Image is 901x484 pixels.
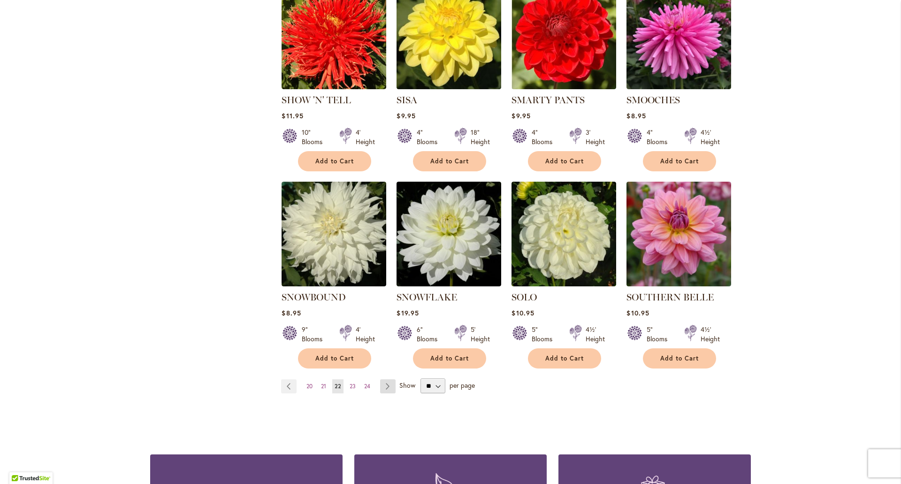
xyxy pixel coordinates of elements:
div: 4" Blooms [417,128,443,146]
a: SOLO [512,279,616,288]
iframe: Launch Accessibility Center [7,451,33,477]
a: SNOWBOUND [282,292,346,303]
span: $11.95 [282,111,303,120]
span: per page [450,381,475,390]
span: Add to Cart [430,354,469,362]
span: $10.95 [626,308,649,317]
span: Add to Cart [430,157,469,165]
a: SNOWFLAKE [397,279,501,288]
div: 4½' Height [701,325,720,344]
a: SOUTHERN BELLE [626,279,731,288]
div: 18" Height [471,128,490,146]
a: SHOW 'N' TELL [282,82,386,91]
div: 4' Height [356,325,375,344]
div: 4' Height [356,128,375,146]
a: 23 [347,379,358,393]
button: Add to Cart [528,348,601,369]
span: 22 [335,383,341,390]
span: $8.95 [626,111,646,120]
a: SMOOCHES [626,82,731,91]
span: Add to Cart [545,354,584,362]
img: SOUTHERN BELLE [626,182,731,286]
div: 6" Blooms [417,325,443,344]
a: SHOW 'N' TELL [282,94,351,106]
div: 5" Blooms [532,325,558,344]
span: Add to Cart [315,354,354,362]
span: 23 [350,383,356,390]
a: SISA [397,94,417,106]
span: $10.95 [512,308,534,317]
span: 24 [364,383,370,390]
div: 4" Blooms [647,128,673,146]
a: Snowbound [282,279,386,288]
button: Add to Cart [643,151,716,171]
span: $19.95 [397,308,419,317]
a: SNOWFLAKE [397,292,457,303]
button: Add to Cart [528,151,601,171]
img: SNOWFLAKE [397,182,501,286]
a: 20 [304,379,315,393]
a: SMARTY PANTS [512,82,616,91]
span: Add to Cart [660,354,699,362]
a: SISA [397,82,501,91]
button: Add to Cart [298,348,371,369]
div: 9" Blooms [302,325,328,344]
button: Add to Cart [298,151,371,171]
span: Add to Cart [545,157,584,165]
a: SMOOCHES [626,94,680,106]
img: SOLO [512,182,616,286]
span: 21 [321,383,326,390]
span: Add to Cart [660,157,699,165]
img: Snowbound [282,182,386,286]
div: 4½' Height [701,128,720,146]
div: 3' Height [586,128,605,146]
div: 4" Blooms [532,128,558,146]
span: $9.95 [512,111,530,120]
a: 24 [362,379,373,393]
button: Add to Cart [413,151,486,171]
a: SMARTY PANTS [512,94,585,106]
span: Show [399,381,415,390]
div: 5" Blooms [647,325,673,344]
span: $9.95 [397,111,415,120]
a: SOLO [512,292,537,303]
button: Add to Cart [413,348,486,369]
span: Add to Cart [315,157,354,165]
div: 10" Blooms [302,128,328,146]
a: 21 [319,379,328,393]
div: 4½' Height [586,325,605,344]
div: 5' Height [471,325,490,344]
span: $8.95 [282,308,301,317]
span: 20 [306,383,313,390]
a: SOUTHERN BELLE [626,292,714,303]
button: Add to Cart [643,348,716,369]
